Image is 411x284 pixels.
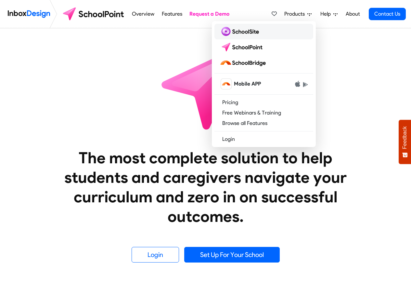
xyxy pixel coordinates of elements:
img: icon_schoolpoint.svg [147,28,264,145]
img: schoolbridge icon [221,79,231,89]
img: schoolbridge logo [220,58,268,68]
a: Pricing [214,97,313,108]
span: Help [320,10,333,18]
span: Mobile APP [234,80,261,88]
a: Help [318,7,340,20]
img: schoolpoint logo [220,42,265,52]
a: schoolbridge icon Mobile APP [214,76,313,92]
a: Free Webinars & Training [214,108,313,118]
a: Login [214,134,313,144]
a: Overview [130,7,156,20]
a: About [344,7,362,20]
a: Contact Us [369,8,406,20]
img: schoolpoint logo [60,6,128,22]
heading: The most complete solution to help students and caregivers navigate your curriculum and zero in o... [51,148,360,226]
span: Products [284,10,307,18]
a: Request a Demo [188,7,231,20]
a: Set Up For Your School [184,247,280,263]
a: Login [132,247,179,263]
a: Features [160,7,184,20]
div: Products [212,21,316,147]
span: Feedback [402,126,408,149]
button: Feedback - Show survey [399,120,411,164]
a: Products [282,7,314,20]
a: Browse all Features [214,118,313,128]
img: schoolsite logo [220,26,262,37]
